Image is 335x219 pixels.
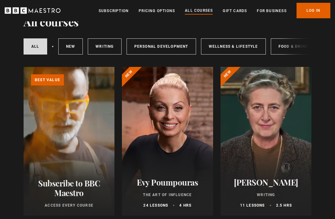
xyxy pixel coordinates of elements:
a: Personal Development [127,39,196,55]
p: 24 lessons [143,203,168,208]
a: [PERSON_NAME] Writing 11 lessons 2.5 hrs New [221,67,311,216]
p: 11 lessons [240,203,265,208]
p: Best value [31,75,64,86]
a: New [58,39,83,55]
p: Writing [228,192,304,198]
a: All Courses [185,8,213,15]
h2: Evy Poumpouras [129,178,205,187]
p: The Art of Influence [129,192,205,198]
a: Writing [88,39,121,55]
p: 4 hrs [179,203,191,208]
nav: Primary [99,3,330,19]
p: 2.5 hrs [276,203,292,208]
svg: BBC Maestro [5,6,60,15]
a: Pricing Options [139,8,175,14]
a: Gift Cards [223,8,247,14]
a: Evy Poumpouras The Art of Influence 24 lessons 4 hrs New [122,67,213,216]
a: Food & Drink [271,39,316,55]
a: Log In [297,3,330,19]
a: All [24,39,47,55]
h1: All courses [24,15,79,28]
a: Wellness & Lifestyle [201,39,266,55]
h2: [PERSON_NAME] [228,178,304,187]
a: For business [257,8,286,14]
a: Subscription [99,8,129,14]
